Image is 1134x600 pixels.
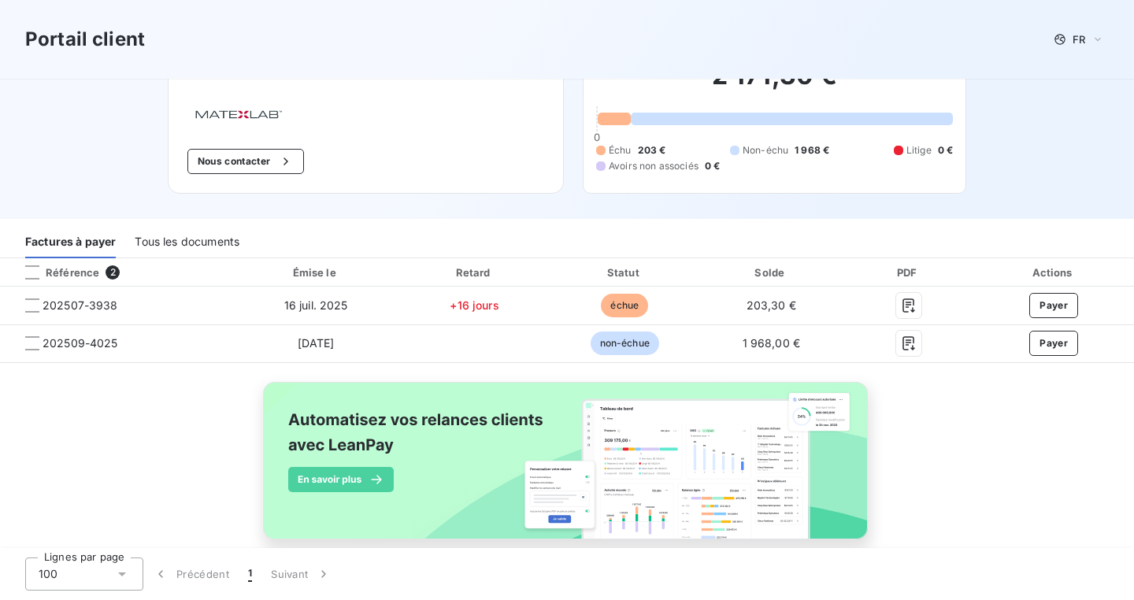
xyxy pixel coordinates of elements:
[609,159,699,173] span: Avoirs non associés
[743,336,801,350] span: 1 968,00 €
[594,131,600,143] span: 0
[135,225,239,258] div: Tous les documents
[249,372,885,566] img: banner
[705,159,720,173] span: 0 €
[591,331,659,355] span: non-échue
[187,149,304,174] button: Nous contacter
[747,298,796,312] span: 203,30 €
[248,566,252,582] span: 1
[284,298,348,312] span: 16 juil. 2025
[25,25,145,54] h3: Portail client
[236,265,395,280] div: Émise le
[938,143,953,157] span: 0 €
[601,294,648,317] span: échue
[847,265,970,280] div: PDF
[1073,33,1085,46] span: FR
[239,557,261,591] button: 1
[450,298,498,312] span: +16 jours
[106,265,120,280] span: 2
[1029,331,1078,356] button: Payer
[261,557,341,591] button: Suivant
[43,298,118,313] span: 202507-3938
[298,336,335,350] span: [DATE]
[13,265,99,280] div: Référence
[609,143,632,157] span: Échu
[638,143,666,157] span: 203 €
[187,103,288,124] img: Company logo
[554,265,695,280] div: Statut
[906,143,932,157] span: Litige
[743,143,788,157] span: Non-échu
[43,335,118,351] span: 202509-4025
[795,143,829,157] span: 1 968 €
[1029,293,1078,318] button: Payer
[143,557,239,591] button: Précédent
[976,265,1131,280] div: Actions
[596,60,953,107] h2: 2 171,30 €
[25,225,116,258] div: Factures à payer
[39,566,57,582] span: 100
[402,265,547,280] div: Retard
[702,265,840,280] div: Solde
